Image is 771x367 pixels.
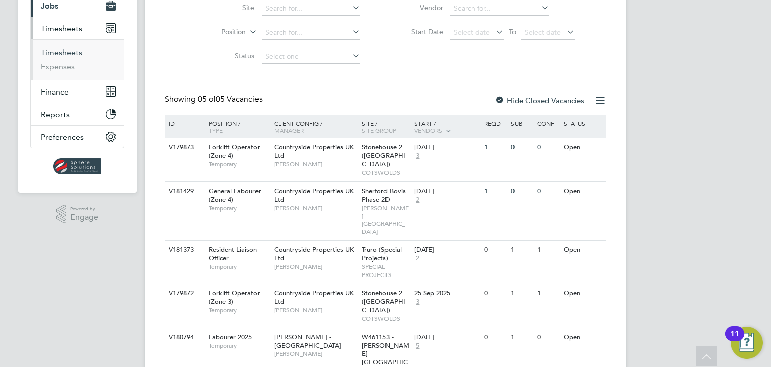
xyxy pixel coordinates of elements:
div: 0 [482,284,508,303]
button: Open Resource Center, 11 new notifications [731,327,763,359]
span: Preferences [41,132,84,142]
div: Client Config / [272,115,359,139]
label: Vendor [385,3,443,12]
div: 1 [508,284,535,303]
span: Timesheets [41,24,82,33]
span: [PERSON_NAME] [274,204,357,212]
a: Go to home page [30,158,124,174]
div: Timesheets [31,39,124,80]
span: [PERSON_NAME] [274,350,357,358]
span: [PERSON_NAME] [274,160,357,168]
label: Start Date [385,27,443,36]
span: Type [209,126,223,134]
span: Jobs [41,1,58,11]
span: SPECIAL PROJECTS [362,263,410,279]
span: Temporary [209,342,269,350]
span: Stonehouse 2 ([GEOGRAPHIC_DATA]) [362,289,405,314]
span: Forklift Operator (Zone 4) [209,143,260,160]
div: 0 [482,328,508,347]
div: ID [166,115,201,132]
a: Timesheets [41,48,82,57]
span: Temporary [209,160,269,168]
span: [PERSON_NAME] [274,263,357,271]
span: 2 [414,254,421,263]
span: Forklift Operator (Zone 3) [209,289,260,306]
button: Preferences [31,126,124,148]
div: 11 [730,334,739,347]
div: 0 [535,328,561,347]
div: 1 [508,328,535,347]
div: Sub [508,115,535,132]
span: Engage [70,213,98,222]
label: Hide Closed Vacancies [495,96,584,105]
button: Timesheets [31,17,124,39]
div: 0 [508,182,535,201]
div: Status [561,115,605,132]
div: Open [561,328,605,347]
span: Stonehouse 2 ([GEOGRAPHIC_DATA]) [362,143,405,168]
label: Position [188,27,246,37]
span: 05 of [198,94,216,104]
span: COTSWOLDS [362,315,410,323]
div: V179873 [166,138,201,157]
span: [PERSON_NAME] [274,306,357,314]
div: [DATE] [414,246,479,254]
div: 0 [508,138,535,157]
div: Reqd [482,115,508,132]
div: V181373 [166,241,201,259]
div: [DATE] [414,187,479,196]
div: V181429 [166,182,201,201]
span: Temporary [209,204,269,212]
input: Search for... [262,2,360,16]
span: 3 [414,152,421,160]
span: 05 Vacancies [198,94,263,104]
span: Temporary [209,263,269,271]
div: Open [561,284,605,303]
input: Select one [262,50,360,64]
span: Sherford Bovis Phase 2D [362,187,406,204]
span: [PERSON_NAME][GEOGRAPHIC_DATA] [362,204,410,235]
div: 0 [482,241,508,259]
div: 1 [482,138,508,157]
div: [DATE] [414,143,479,152]
span: Resident Liaison Officer [209,245,257,262]
div: Open [561,241,605,259]
span: Countryside Properties UK Ltd [274,143,354,160]
span: Reports [41,110,70,119]
div: V180794 [166,328,201,347]
a: Powered byEngage [56,205,99,224]
div: 25 Sep 2025 [414,289,479,298]
span: Countryside Properties UK Ltd [274,289,354,306]
div: Start / [412,115,482,140]
span: 2 [414,196,421,204]
span: 3 [414,298,421,306]
button: Finance [31,80,124,103]
div: 1 [482,182,508,201]
span: Vendors [414,126,442,134]
div: Conf [535,115,561,132]
label: Status [197,51,254,60]
div: Position / [201,115,272,139]
div: Open [561,138,605,157]
span: COTSWOLDS [362,169,410,177]
span: Manager [274,126,304,134]
button: Reports [31,103,124,125]
a: Expenses [41,62,75,71]
span: Temporary [209,306,269,314]
div: [DATE] [414,333,479,342]
span: Countryside Properties UK Ltd [274,245,354,262]
span: Powered by [70,205,98,213]
div: 1 [508,241,535,259]
input: Search for... [450,2,549,16]
label: Site [197,3,254,12]
span: Select date [454,28,490,37]
div: V179872 [166,284,201,303]
div: 1 [535,284,561,303]
div: Site / [359,115,412,139]
span: Truro (Special Projects) [362,245,402,262]
span: Finance [41,87,69,97]
div: Showing [165,94,265,105]
span: General Labourer (Zone 4) [209,187,261,204]
span: Select date [525,28,561,37]
span: Countryside Properties UK Ltd [274,187,354,204]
